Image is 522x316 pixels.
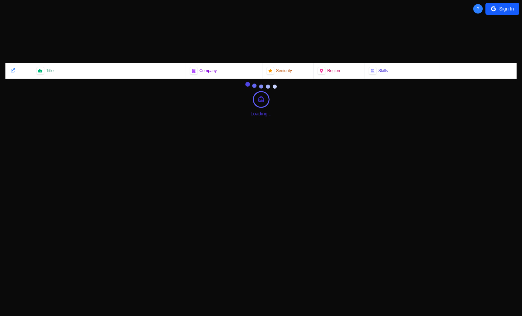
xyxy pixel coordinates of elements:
span: Company [200,68,217,73]
span: Title [46,68,54,73]
div: Loading... [251,110,272,117]
button: Sign In [485,3,519,15]
span: Region [327,68,340,73]
button: About Techjobs [473,4,483,14]
span: ? [477,5,480,12]
span: Seniority [276,68,292,73]
span: Skills [378,68,388,73]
